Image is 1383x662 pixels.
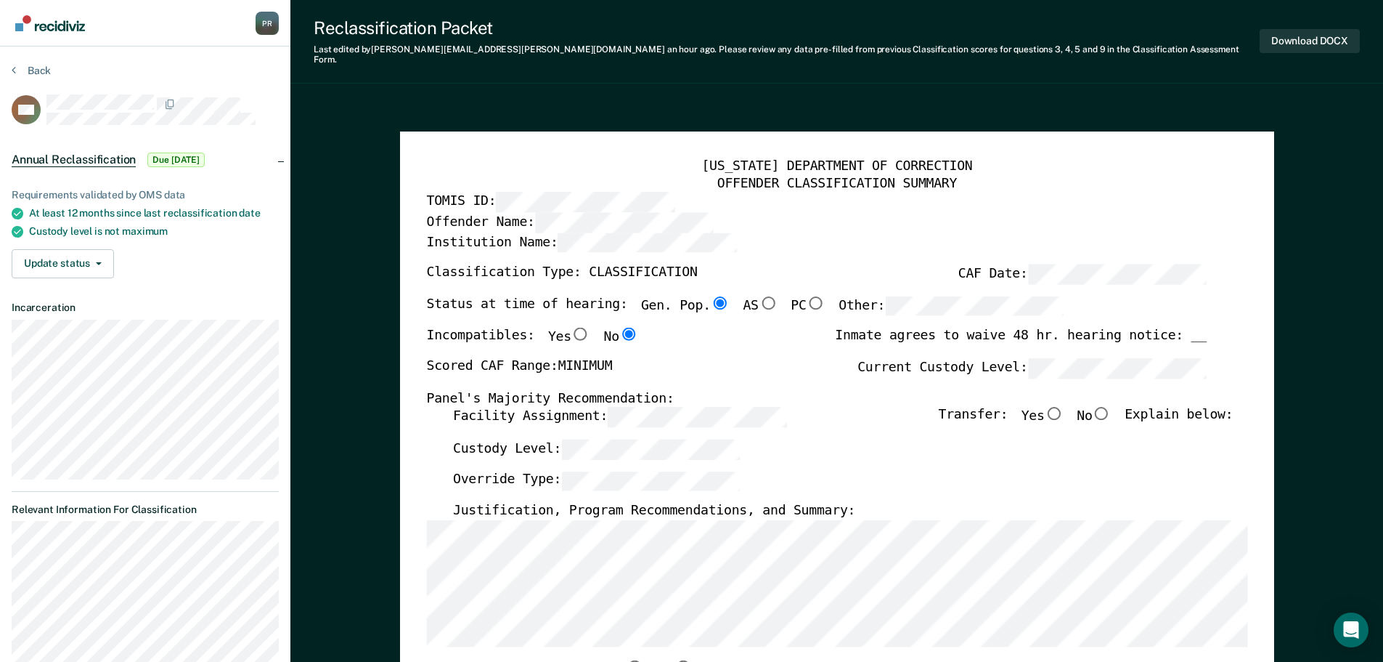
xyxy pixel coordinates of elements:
label: Other: [839,296,1064,316]
span: date [239,207,260,219]
dt: Relevant Information For Classification [12,504,279,516]
div: Status at time of hearing: [426,296,1064,328]
input: Institution Name: [558,233,736,253]
label: Gen. Pop. [640,296,729,316]
input: Yes [571,328,589,341]
dt: Incarceration [12,302,279,314]
label: No [1077,407,1111,427]
div: Open Intercom Messenger [1334,613,1368,647]
label: Facility Assignment: [452,407,786,427]
span: Annual Reclassification [12,153,136,167]
input: Facility Assignment: [608,407,786,427]
label: Current Custody Level: [857,358,1207,379]
div: OFFENDER CLASSIFICATION SUMMARY [426,175,1247,193]
div: Inmate agrees to waive 48 hr. hearing notice: __ [835,328,1207,358]
input: Override Type: [561,471,740,491]
span: Due [DATE] [147,153,205,167]
div: At least 12 months since last reclassification [29,207,279,219]
input: Offender Name: [534,212,713,233]
input: PC [806,296,825,309]
input: Custody Level: [561,439,740,459]
input: CAF Date: [1027,264,1206,284]
div: Incompatibles: [426,328,638,358]
input: Current Custody Level: [1027,358,1206,379]
input: Other: [885,296,1064,316]
label: CAF Date: [958,264,1206,284]
label: Institution Name: [426,233,736,253]
button: Update status [12,249,114,278]
span: maximum [122,225,168,237]
label: AS [743,296,778,316]
label: Yes [547,328,589,347]
label: Custody Level: [452,439,740,459]
label: Scored CAF Range: MINIMUM [426,358,612,379]
div: Last edited by [PERSON_NAME][EMAIL_ADDRESS][PERSON_NAME][DOMAIN_NAME] . Please review any data pr... [314,44,1260,65]
input: Gen. Pop. [710,296,729,309]
label: Override Type: [452,471,740,491]
label: Yes [1021,407,1063,427]
div: P R [256,12,279,35]
div: Custody level is not [29,225,279,238]
button: Back [12,64,51,77]
input: No [1092,407,1111,420]
label: Classification Type: CLASSIFICATION [426,264,697,284]
input: AS [758,296,777,309]
img: Recidiviz [15,15,85,31]
div: Requirements validated by OMS data [12,189,279,201]
label: PC [791,296,825,316]
input: Yes [1044,407,1063,420]
div: Transfer: Explain below: [938,407,1233,439]
input: TOMIS ID: [496,192,674,212]
div: [US_STATE] DEPARTMENT OF CORRECTION [426,158,1247,175]
div: Panel's Majority Recommendation: [426,390,1206,408]
div: Reclassification Packet [314,17,1260,39]
input: No [619,328,637,341]
label: Justification, Program Recommendations, and Summary: [452,503,854,520]
span: an hour ago [667,44,715,55]
button: Download DOCX [1260,29,1360,53]
label: No [603,328,638,347]
label: TOMIS ID: [426,192,674,212]
label: Offender Name: [426,212,714,233]
button: Profile dropdown button [256,12,279,35]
